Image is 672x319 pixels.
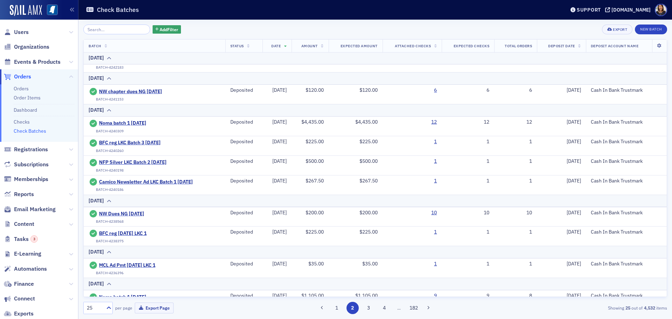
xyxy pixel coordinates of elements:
[346,302,359,314] button: 2
[447,119,489,125] div: 12
[434,139,437,145] a: 1
[14,265,47,273] span: Automations
[408,302,420,314] button: 182
[14,220,34,228] span: Content
[477,305,667,311] div: Showing out of items
[14,190,34,198] span: Reports
[499,87,532,93] div: 6
[447,210,489,216] div: 10
[330,302,343,314] button: 1
[643,305,656,311] strong: 4,532
[14,58,61,66] span: Events & Products
[499,293,532,299] div: 8
[4,43,49,51] a: Organizations
[613,28,627,32] div: Export
[230,293,258,299] div: Deposited
[567,261,581,267] span: [DATE]
[4,73,31,81] a: Orders
[306,229,324,235] span: $225.00
[306,138,324,145] span: $225.00
[499,210,532,216] div: 10
[431,210,437,216] a: 10
[272,158,287,164] span: [DATE]
[14,161,49,168] span: Subscriptions
[505,43,532,48] span: Total Orders
[42,5,58,16] a: View Homepage
[359,178,378,184] span: $267.50
[10,5,42,16] img: SailAMX
[306,87,324,93] span: $120.00
[434,293,437,299] a: 9
[99,230,163,237] span: BFC reg [DATE] LKC 1
[230,139,258,145] div: Deposited
[230,178,258,184] div: Deposited
[115,305,132,311] label: per page
[14,175,48,183] span: Memberships
[635,26,667,32] a: New Batch
[591,87,662,93] div: Cash In Bank Trustmark
[434,261,437,267] a: 1
[4,235,38,243] a: Tasks3
[97,6,139,14] h1: Check Batches
[230,261,258,267] div: Deposited
[355,292,378,299] span: $1,105.00
[301,43,318,48] span: Amount
[591,261,662,267] div: Cash In Bank Trustmark
[591,158,662,165] div: Cash In Bank Trustmark
[567,229,581,235] span: [DATE]
[591,43,639,48] span: Deposit Account Name
[99,294,163,300] span: Noma batch 1 [DATE]
[14,250,41,258] span: E-Learning
[359,87,378,93] span: $120.00
[447,229,489,235] div: 1
[135,303,174,313] button: Export Page
[434,87,437,93] a: 6
[96,168,124,173] div: BATCH-4240198
[272,178,287,184] span: [DATE]
[447,178,489,184] div: 1
[306,158,324,164] span: $500.00
[14,206,56,213] span: Email Marketing
[447,293,489,299] div: 9
[567,87,581,93] span: [DATE]
[548,43,575,48] span: Deposit Date
[272,119,287,125] span: [DATE]
[96,271,124,275] div: BATCH-4236396
[447,87,489,93] div: 6
[14,146,48,153] span: Registrations
[89,75,104,82] div: [DATE]
[89,43,101,48] span: Batch
[14,107,37,113] a: Dashboard
[434,229,437,235] a: 1
[96,65,124,70] div: BATCH-4242183
[4,175,48,183] a: Memberships
[99,262,163,269] a: MCL Ad Pmt [DATE] LKC 1
[4,146,48,153] a: Registrations
[230,87,258,93] div: Deposited
[591,229,662,235] div: Cash In Bank Trustmark
[99,120,163,126] span: Noma batch 1 [DATE]
[4,206,56,213] a: Email Marketing
[434,158,437,165] a: 1
[14,119,30,125] a: Checks
[230,210,258,216] div: Deposited
[306,178,324,184] span: $267.50
[395,43,431,48] span: Attached Checks
[99,211,163,217] a: NW Dues NG [DATE]
[230,229,258,235] div: Deposited
[4,310,34,318] a: Exports
[14,73,31,81] span: Orders
[577,7,601,13] div: Support
[567,209,581,216] span: [DATE]
[362,302,374,314] button: 3
[591,119,662,125] div: Cash In Bank Trustmark
[4,265,47,273] a: Automations
[272,292,287,299] span: [DATE]
[355,119,378,125] span: $4,435.00
[272,87,287,93] span: [DATE]
[153,25,181,34] button: AddFilter
[605,7,653,12] button: [DOMAIN_NAME]
[14,128,46,134] a: Check Batches
[99,140,163,146] a: BFC reg LKC Batch 3 [DATE]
